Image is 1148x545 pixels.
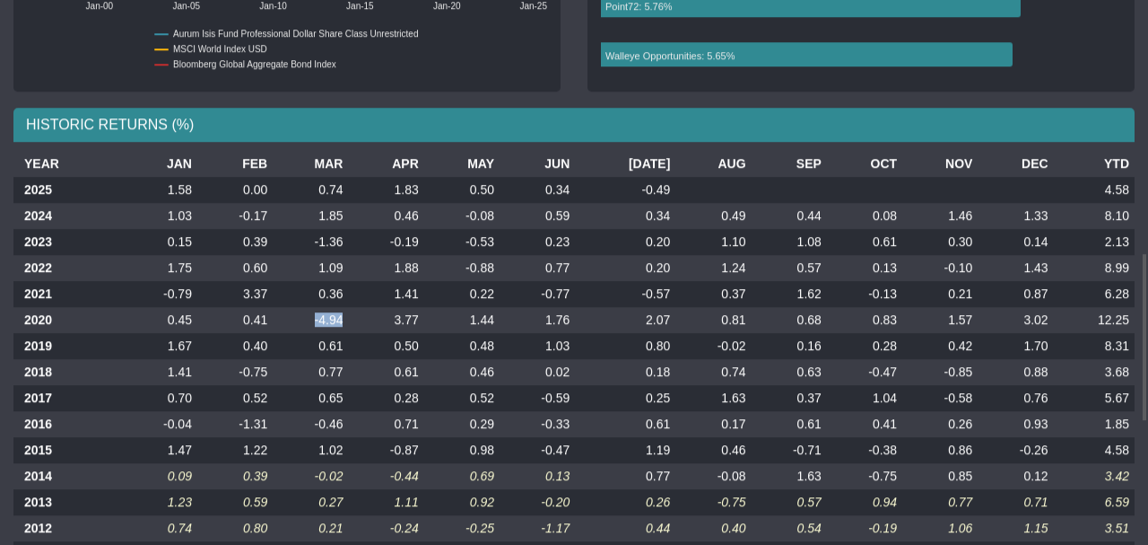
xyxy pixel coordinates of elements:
td: 0.26 [902,411,978,437]
td: 0.77 [902,489,978,515]
th: OCT [827,151,902,177]
td: -0.38 [827,437,902,463]
td: 0.13 [500,463,575,489]
td: 0.17 [675,411,751,437]
td: 0.74 [675,359,751,385]
th: 2018 [13,359,122,385]
td: 0.13 [827,255,902,281]
td: 3.68 [1054,359,1135,385]
th: DEC [978,151,1053,177]
text: Point72: 5.76% [605,1,673,12]
td: -0.10 [902,255,978,281]
th: YEAR [13,151,122,177]
td: 6.59 [1054,489,1135,515]
td: 1.57 [902,307,978,333]
td: 1.23 [122,489,197,515]
td: 0.20 [575,255,675,281]
td: 0.85 [902,463,978,489]
td: 0.54 [752,515,827,541]
td: 0.28 [827,333,902,359]
th: 2017 [13,385,122,411]
td: 0.52 [197,385,273,411]
td: 0.36 [273,281,348,307]
text: Jan-05 [172,1,200,11]
td: 0.86 [902,437,978,463]
text: Bloomberg Global Aggregate Bond Index [173,59,336,69]
td: 0.57 [752,255,827,281]
td: -0.20 [500,489,575,515]
td: 0.12 [978,463,1053,489]
td: 0.69 [424,463,500,489]
td: 0.18 [575,359,675,385]
td: 0.02 [500,359,575,385]
td: 1.85 [1054,411,1135,437]
td: -0.58 [902,385,978,411]
td: 0.87 [978,281,1053,307]
td: 5.67 [1054,385,1135,411]
th: 2015 [13,437,122,463]
td: 3.37 [197,281,273,307]
td: -0.87 [348,437,423,463]
td: -0.79 [122,281,197,307]
th: MAY [424,151,500,177]
td: -0.24 [348,515,423,541]
td: -0.08 [675,463,751,489]
th: NOV [902,151,978,177]
td: 1.06 [902,515,978,541]
td: 0.23 [500,229,575,255]
th: 2020 [13,307,122,333]
td: 1.22 [197,437,273,463]
td: 0.59 [500,203,575,229]
td: 3.42 [1054,463,1135,489]
td: 0.60 [197,255,273,281]
td: -0.75 [827,463,902,489]
td: 0.37 [675,281,751,307]
td: 0.61 [575,411,675,437]
td: 0.09 [122,463,197,489]
td: 0.94 [827,489,902,515]
div: HISTORIC RETURNS (%) [13,108,1135,142]
td: 0.68 [752,307,827,333]
td: 0.52 [424,385,500,411]
td: 0.92 [424,489,500,515]
th: FEB [197,151,273,177]
td: -0.33 [500,411,575,437]
td: 0.70 [122,385,197,411]
td: 1.03 [500,333,575,359]
td: 0.21 [273,515,348,541]
td: 0.46 [675,437,751,463]
td: 1.67 [122,333,197,359]
td: -0.13 [827,281,902,307]
td: 1.63 [675,385,751,411]
td: 0.00 [197,177,273,203]
td: 0.39 [197,229,273,255]
td: 0.49 [675,203,751,229]
td: 0.25 [575,385,675,411]
td: 1.24 [675,255,751,281]
td: -0.02 [675,333,751,359]
td: 0.30 [902,229,978,255]
td: 0.50 [348,333,423,359]
td: 0.77 [575,463,675,489]
td: 0.93 [978,411,1053,437]
td: 0.41 [197,307,273,333]
th: 2016 [13,411,122,437]
td: 0.77 [500,255,575,281]
td: 0.40 [675,515,751,541]
td: 3.02 [978,307,1053,333]
td: 1.62 [752,281,827,307]
td: 3.77 [348,307,423,333]
td: -0.19 [827,515,902,541]
td: 0.44 [752,203,827,229]
td: 1.88 [348,255,423,281]
td: -0.57 [575,281,675,307]
td: 0.27 [273,489,348,515]
td: 1.19 [575,437,675,463]
td: 0.14 [978,229,1053,255]
td: 1.33 [978,203,1053,229]
td: -1.31 [197,411,273,437]
td: 2.07 [575,307,675,333]
td: -0.59 [500,385,575,411]
td: 2.13 [1054,229,1135,255]
td: 0.39 [197,463,273,489]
